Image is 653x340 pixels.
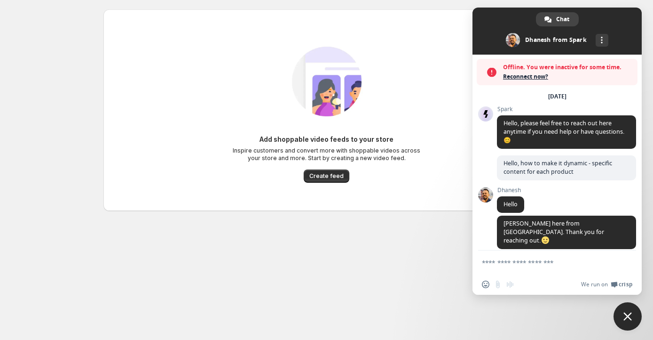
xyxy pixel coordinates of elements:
[536,12,579,26] div: Chat
[581,281,632,288] a: We run onCrisp
[614,302,642,331] div: Close chat
[497,106,636,113] span: Spark
[619,281,632,288] span: Crisp
[233,147,421,162] p: Inspire customers and convert more with shoppable videos across your store and more. Start by cre...
[556,12,569,26] span: Chat
[504,200,518,208] span: Hello
[304,170,349,183] button: Create feed
[581,281,608,288] span: We run on
[497,187,524,194] span: Dhanesh
[309,172,344,180] span: Create feed
[503,72,633,81] span: Reconnect now?
[482,259,612,267] textarea: Compose your message...
[482,281,489,288] span: Insert an emoji
[596,34,608,47] div: More channels
[548,94,566,99] div: [DATE]
[503,63,633,72] span: Offline. You were inactive for some time.
[504,159,612,176] span: Hello, how to make it dynamic - specific content for each product
[260,135,393,144] h6: Add shoppable video feeds to your store
[504,119,624,144] span: Hello, please feel free to reach out here anytime if you need help or have questions. 😊
[504,219,604,244] span: [PERSON_NAME] here from [GEOGRAPHIC_DATA]. Thank you for reaching out.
